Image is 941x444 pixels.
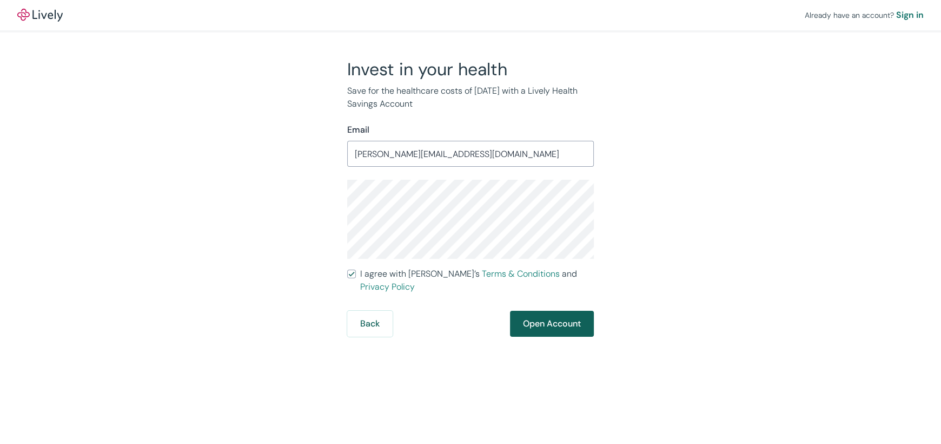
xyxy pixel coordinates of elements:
[482,268,560,279] a: Terms & Conditions
[360,267,594,293] span: I agree with [PERSON_NAME]’s and
[347,84,594,110] p: Save for the healthcare costs of [DATE] with a Lively Health Savings Account
[347,123,369,136] label: Email
[17,9,63,22] img: Lively
[805,9,924,22] div: Already have an account?
[17,9,63,22] a: LivelyLively
[896,9,924,22] a: Sign in
[347,58,594,80] h2: Invest in your health
[347,311,393,337] button: Back
[360,281,415,292] a: Privacy Policy
[510,311,594,337] button: Open Account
